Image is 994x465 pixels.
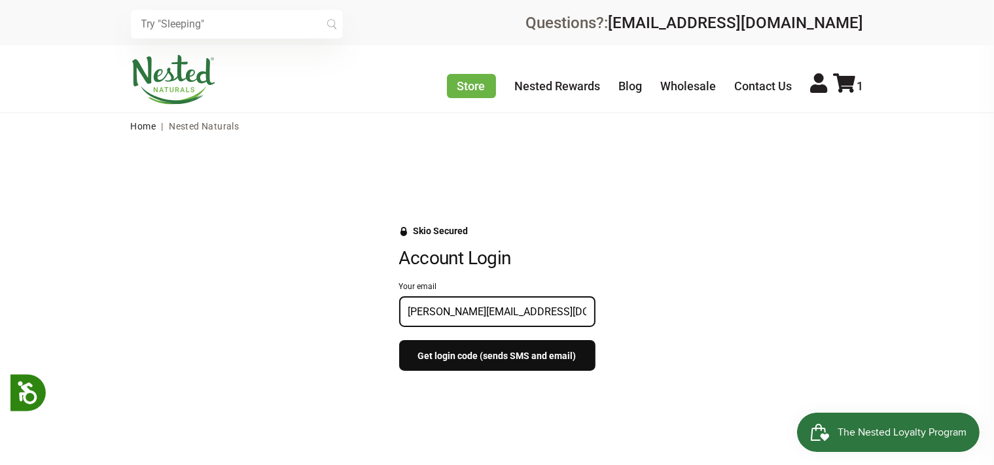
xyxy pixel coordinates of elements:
img: Nested Naturals [131,55,216,105]
div: Skio Secured [414,226,469,236]
button: Get login code (sends SMS and email) [399,340,595,371]
span: 1 [857,79,864,93]
a: Store [447,74,496,98]
input: Try "Sleeping" [131,10,343,39]
span: Nested Naturals [169,121,239,131]
a: Nested Rewards [515,79,601,93]
a: 1 [834,79,864,93]
a: [EMAIL_ADDRESS][DOMAIN_NAME] [609,14,864,32]
svg: Security [399,227,408,236]
a: Skio Secured [399,226,469,247]
div: Your email [399,283,595,292]
input: Your email input field [408,305,586,318]
iframe: Button to open loyalty program pop-up [797,413,981,452]
nav: breadcrumbs [131,113,864,139]
a: Blog [619,79,643,93]
span: | [158,121,167,131]
a: Contact Us [735,79,792,93]
a: Wholesale [661,79,717,93]
h2: Account Login [399,247,595,269]
div: Questions?: [526,15,864,31]
a: Home [131,121,156,131]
